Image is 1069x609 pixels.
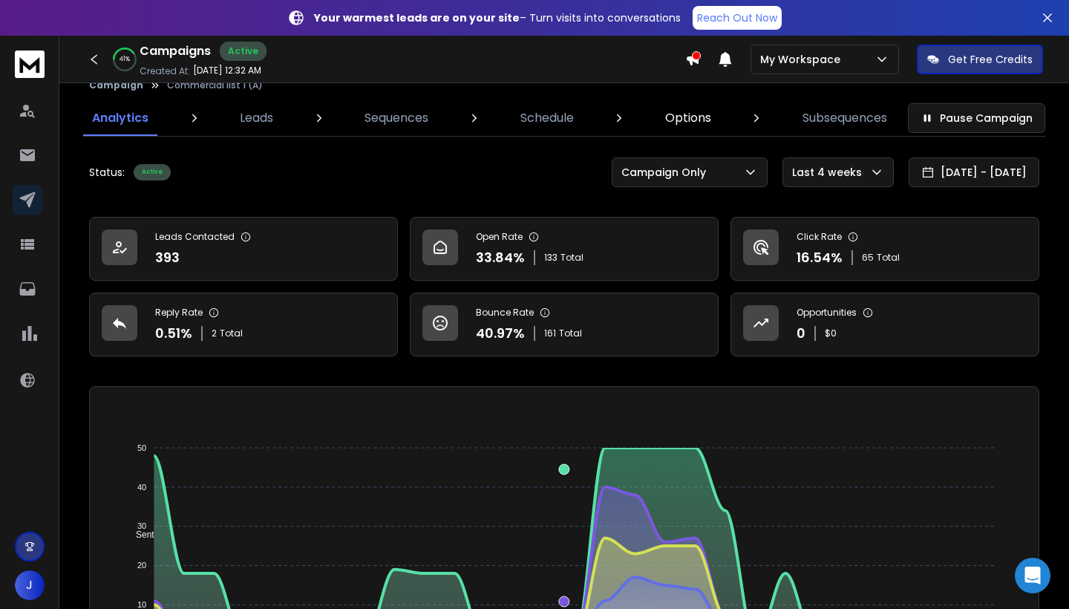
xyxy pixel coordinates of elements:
[410,217,719,281] a: Open Rate33.84%133Total
[1015,558,1050,593] div: Open Intercom Messenger
[364,109,428,127] p: Sequences
[797,231,842,243] p: Click Rate
[89,217,398,281] a: Leads Contacted393
[15,570,45,600] button: J
[220,328,243,339] span: Total
[544,252,558,264] span: 133
[797,323,805,344] p: 0
[520,109,574,127] p: Schedule
[125,530,154,540] span: Sent
[909,157,1039,187] button: [DATE] - [DATE]
[120,55,130,64] p: 41 %
[155,323,192,344] p: 0.51 %
[792,165,868,180] p: Last 4 weeks
[476,231,523,243] p: Open Rate
[89,79,143,91] button: Campaign
[137,600,146,609] tspan: 10
[212,328,217,339] span: 2
[825,328,837,339] p: $ 0
[697,10,777,25] p: Reach Out Now
[476,323,525,344] p: 40.97 %
[356,100,437,136] a: Sequences
[167,79,263,91] p: Commercial list 1 (A)
[908,103,1045,133] button: Pause Campaign
[730,217,1039,281] a: Click Rate16.54%65Total
[314,10,681,25] p: – Turn visits into conversations
[410,293,719,356] a: Bounce Rate40.97%161Total
[240,109,273,127] p: Leads
[140,65,190,77] p: Created At:
[656,100,720,136] a: Options
[665,109,711,127] p: Options
[137,483,146,492] tspan: 40
[559,328,582,339] span: Total
[155,247,180,268] p: 393
[92,109,148,127] p: Analytics
[231,100,282,136] a: Leads
[797,307,857,319] p: Opportunities
[83,100,157,136] a: Analytics
[544,328,556,339] span: 161
[137,561,146,570] tspan: 20
[730,293,1039,356] a: Opportunities0$0
[134,164,171,180] div: Active
[862,252,874,264] span: 65
[137,443,146,452] tspan: 50
[140,42,211,60] h1: Campaigns
[15,51,45,78] img: logo
[760,52,846,67] p: My Workspace
[220,42,267,61] div: Active
[621,165,712,180] p: Campaign Only
[314,10,520,25] strong: Your warmest leads are on your site
[193,65,261,76] p: [DATE] 12:32 AM
[877,252,900,264] span: Total
[560,252,583,264] span: Total
[797,247,843,268] p: 16.54 %
[137,521,146,530] tspan: 30
[89,165,125,180] p: Status:
[155,231,235,243] p: Leads Contacted
[155,307,203,319] p: Reply Rate
[948,52,1033,67] p: Get Free Credits
[476,247,525,268] p: 33.84 %
[89,293,398,356] a: Reply Rate0.51%2Total
[802,109,887,127] p: Subsequences
[693,6,782,30] a: Reach Out Now
[917,45,1043,74] button: Get Free Credits
[476,307,534,319] p: Bounce Rate
[794,100,896,136] a: Subsequences
[511,100,583,136] a: Schedule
